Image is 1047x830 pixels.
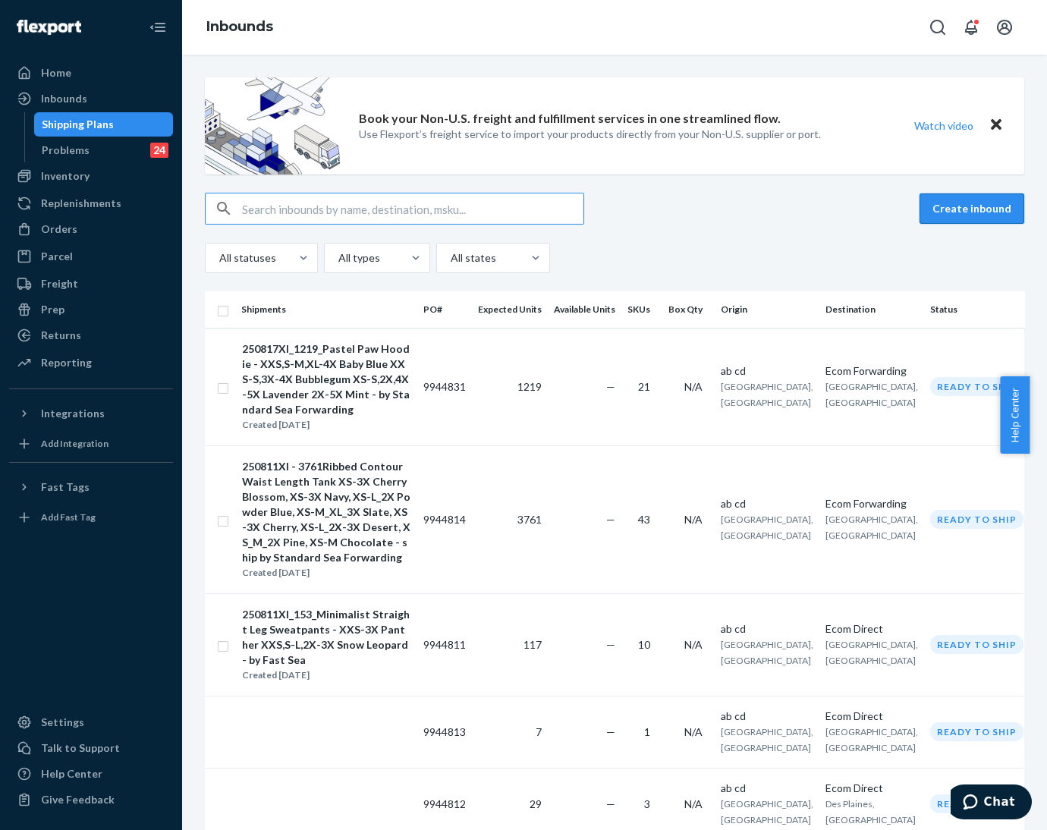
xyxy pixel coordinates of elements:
[638,638,650,651] span: 10
[150,143,168,158] div: 24
[41,168,90,184] div: Inventory
[684,380,703,393] span: N/A
[825,514,918,541] span: [GEOGRAPHIC_DATA], [GEOGRAPHIC_DATA]
[9,191,173,215] a: Replenishments
[41,196,121,211] div: Replenishments
[638,513,650,526] span: 43
[721,514,813,541] span: [GEOGRAPHIC_DATA], [GEOGRAPHIC_DATA]
[924,291,1036,328] th: Status
[606,513,615,526] span: —
[41,511,96,523] div: Add Fast Tag
[715,291,819,328] th: Origin
[517,380,542,393] span: 1219
[825,496,918,511] div: Ecom Forwarding
[359,127,821,142] p: Use Flexport’s freight service to import your products directly from your Non-U.S. supplier or port.
[242,341,410,417] div: 250817XI_1219_Pastel Paw Hoodie - XXS,S-M,XL-4X Baby Blue XXS-S,3X-4X Bubblegum XS-S,2X,4X-5X Lav...
[825,798,916,825] span: Des Plaines, [GEOGRAPHIC_DATA]
[41,222,77,237] div: Orders
[218,250,219,266] input: All statuses
[825,381,918,408] span: [GEOGRAPHIC_DATA], [GEOGRAPHIC_DATA]
[825,781,918,796] div: Ecom Direct
[42,143,90,158] div: Problems
[956,12,986,42] button: Open notifications
[517,513,542,526] span: 3761
[41,355,92,370] div: Reporting
[721,781,813,796] div: ab cd
[417,593,472,696] td: 9944811
[9,217,173,241] a: Orders
[41,91,87,106] div: Inbounds
[449,250,451,266] input: All states
[9,323,173,347] a: Returns
[9,475,173,499] button: Fast Tags
[989,12,1020,42] button: Open account menu
[41,479,90,495] div: Fast Tags
[359,110,781,127] p: Book your Non-U.S. freight and fulfillment services in one streamlined flow.
[41,437,108,450] div: Add Integration
[530,797,542,810] span: 29
[9,788,173,812] button: Give Feedback
[721,381,813,408] span: [GEOGRAPHIC_DATA], [GEOGRAPHIC_DATA]
[986,115,1006,137] button: Close
[606,638,615,651] span: —
[638,380,650,393] span: 21
[825,709,918,724] div: Ecom Direct
[41,406,105,421] div: Integrations
[825,363,918,379] div: Ecom Forwarding
[721,639,813,666] span: [GEOGRAPHIC_DATA], [GEOGRAPHIC_DATA]
[923,12,953,42] button: Open Search Box
[41,276,78,291] div: Freight
[41,715,84,730] div: Settings
[235,291,417,328] th: Shipments
[819,291,924,328] th: Destination
[41,249,73,264] div: Parcel
[930,635,1023,654] div: Ready to ship
[930,510,1023,529] div: Ready to ship
[41,328,81,343] div: Returns
[242,193,583,224] input: Search inbounds by name, destination, msku...
[9,164,173,188] a: Inventory
[721,798,813,825] span: [GEOGRAPHIC_DATA], [GEOGRAPHIC_DATA]
[41,65,71,80] div: Home
[9,401,173,426] button: Integrations
[920,193,1024,224] button: Create inbound
[684,513,703,526] span: N/A
[825,639,918,666] span: [GEOGRAPHIC_DATA], [GEOGRAPHIC_DATA]
[41,302,64,317] div: Prep
[9,505,173,530] a: Add Fast Tag
[904,115,983,137] button: Watch video
[206,18,273,35] a: Inbounds
[194,5,285,49] ol: breadcrumbs
[9,762,173,786] a: Help Center
[644,797,650,810] span: 3
[34,138,174,162] a: Problems24
[242,417,410,432] div: Created [DATE]
[17,20,81,35] img: Flexport logo
[536,725,542,738] span: 7
[721,621,813,637] div: ab cd
[684,638,703,651] span: N/A
[523,638,542,651] span: 117
[606,380,615,393] span: —
[417,696,472,768] td: 9944813
[41,766,102,781] div: Help Center
[721,709,813,724] div: ab cd
[721,496,813,511] div: ab cd
[417,445,472,593] td: 9944814
[9,244,173,269] a: Parcel
[9,351,173,375] a: Reporting
[9,86,173,111] a: Inbounds
[684,725,703,738] span: N/A
[242,459,410,565] div: 250811XI - 3761Ribbed Contour Waist Length Tank XS-3X Cherry Blossom, XS-3X Navy, XS-L_2X Powder ...
[34,112,174,137] a: Shipping Plans
[9,736,173,760] button: Talk to Support
[337,250,338,266] input: All types
[951,784,1032,822] iframe: Opens a widget where you can chat to one of our agents
[930,794,1023,813] div: Ready to ship
[548,291,621,328] th: Available Units
[621,291,662,328] th: SKUs
[143,12,173,42] button: Close Navigation
[825,621,918,637] div: Ecom Direct
[9,272,173,296] a: Freight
